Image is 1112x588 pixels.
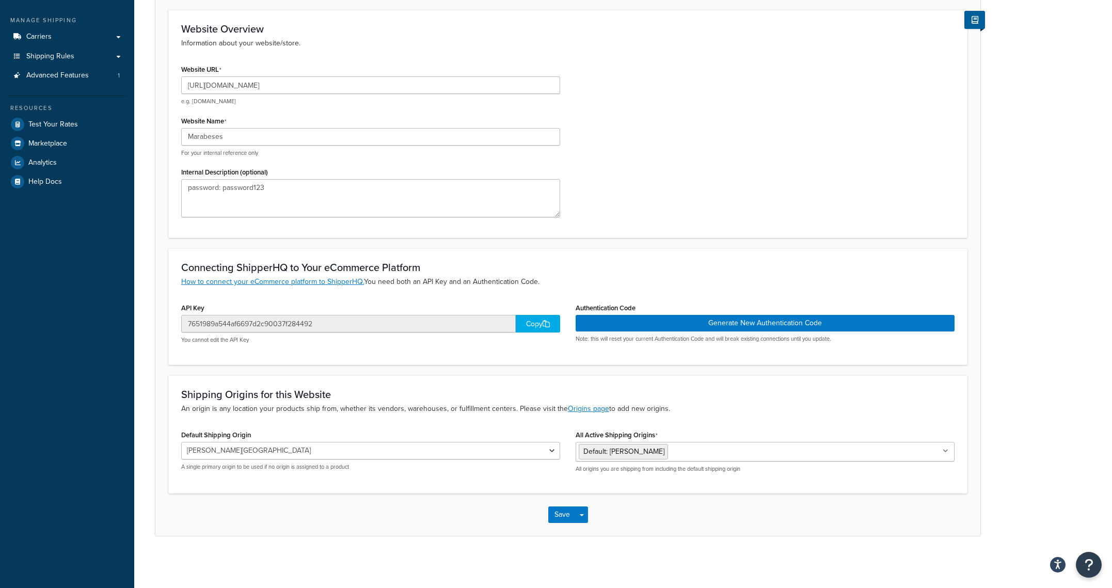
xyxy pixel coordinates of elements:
p: Information about your website/store. [181,38,955,49]
button: Generate New Authentication Code [576,315,955,331]
div: Manage Shipping [8,16,126,25]
li: Advanced Features [8,66,126,85]
p: For your internal reference only [181,149,560,157]
p: Note: this will reset your current Authentication Code and will break existing connections until ... [576,335,955,343]
p: e.g. [DOMAIN_NAME] [181,98,560,105]
label: Website URL [181,66,221,74]
a: Marketplace [8,134,126,153]
a: Help Docs [8,172,126,191]
span: Carriers [26,33,52,41]
p: All origins you are shipping from including the default shipping origin [576,465,955,473]
a: Advanced Features1 [8,66,126,85]
label: Authentication Code [576,304,636,312]
label: Default Shipping Origin [181,431,251,439]
span: Default: [PERSON_NAME] [583,446,664,457]
span: Advanced Features [26,71,89,80]
a: Origins page [568,403,609,414]
button: Save [548,506,576,523]
h3: Shipping Origins for this Website [181,389,955,400]
a: Test Your Rates [8,115,126,134]
div: Resources [8,104,126,113]
a: Shipping Rules [8,47,126,66]
p: You need both an API Key and an Authentication Code. [181,276,955,288]
h3: Connecting ShipperHQ to Your eCommerce Platform [181,262,955,273]
p: A single primary origin to be used if no origin is assigned to a product [181,463,560,471]
p: You cannot edit the API Key [181,336,560,344]
span: Test Your Rates [28,120,78,129]
div: Copy [516,315,560,332]
p: An origin is any location your products ship from, whether its vendors, warehouses, or fulfillmen... [181,403,955,415]
span: Analytics [28,158,57,167]
a: Carriers [8,27,126,46]
button: Open Resource Center [1076,552,1102,578]
textarea: password: password123 [181,179,560,217]
span: 1 [118,71,120,80]
button: Show Help Docs [964,11,985,29]
label: API Key [181,304,204,312]
a: How to connect your eCommerce platform to ShipperHQ. [181,276,364,287]
h3: Website Overview [181,23,955,35]
label: All Active Shipping Origins [576,431,658,439]
span: Shipping Rules [26,52,74,61]
label: Website Name [181,117,227,125]
a: Analytics [8,153,126,172]
label: Internal Description (optional) [181,168,268,176]
span: Help Docs [28,178,62,186]
span: Marketplace [28,139,67,148]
